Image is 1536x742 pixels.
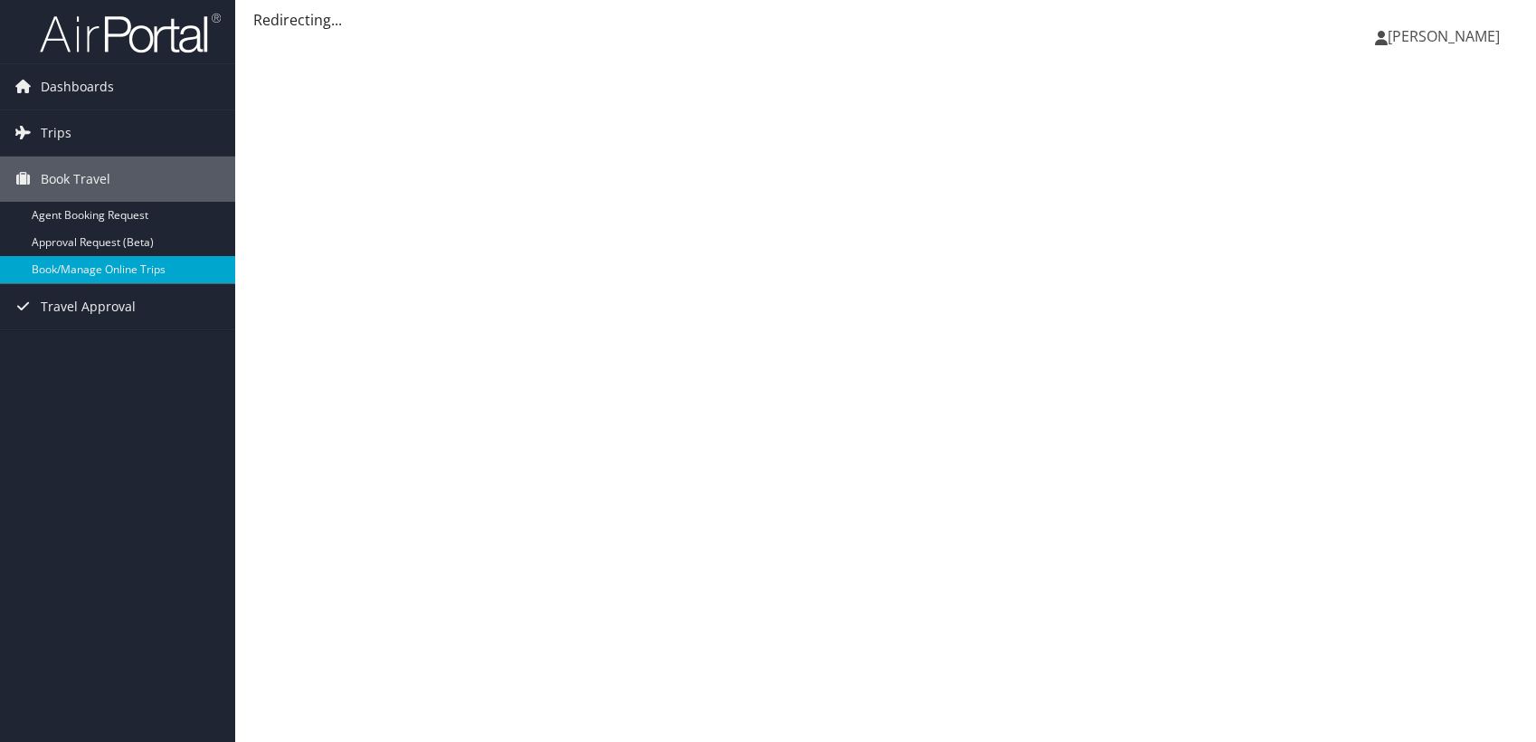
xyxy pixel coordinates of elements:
span: Travel Approval [41,284,136,329]
span: Dashboards [41,64,114,109]
span: [PERSON_NAME] [1388,26,1500,46]
span: Book Travel [41,157,110,202]
span: Trips [41,110,71,156]
div: Redirecting... [253,9,1518,31]
a: [PERSON_NAME] [1375,9,1518,63]
img: airportal-logo.png [40,12,221,54]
